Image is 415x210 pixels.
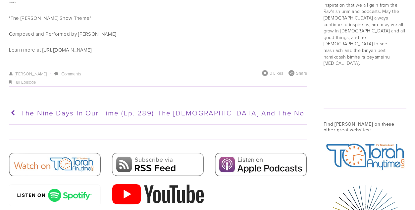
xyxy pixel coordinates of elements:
[288,70,307,76] div: Share
[112,153,204,176] img: RSS Feed.png
[157,105,303,121] a: The [DEMOGRAPHIC_DATA] and the Non [DEMOGRAPHIC_DATA] (Ep. 287)
[9,14,307,22] p: "The [PERSON_NAME] Show Theme”
[9,71,47,77] a: [PERSON_NAME]
[21,108,154,117] span: The Nine Days in our Time (Ep. 289)
[9,46,307,54] p: Learn more at [URL][DOMAIN_NAME]
[9,105,155,121] a: The Nine Days in our Time (Ep. 289)
[47,71,53,77] span: /
[324,121,406,133] h3: Find [PERSON_NAME] on these other great websites:
[270,70,283,76] span: 0 Likes
[14,79,36,85] a: Full Episode
[61,71,81,77] a: Comments
[112,184,204,204] img: 2000px-YouTube_Logo_2017.svg.png
[9,184,101,206] img: spotify-podcast-badge-wht-grn-660x160.png
[324,140,406,172] img: TorahAnytimeAlpha.jpg
[9,30,307,38] p: Composed and Performed by [PERSON_NAME]
[215,153,307,176] img: Apple Podcasts.jpg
